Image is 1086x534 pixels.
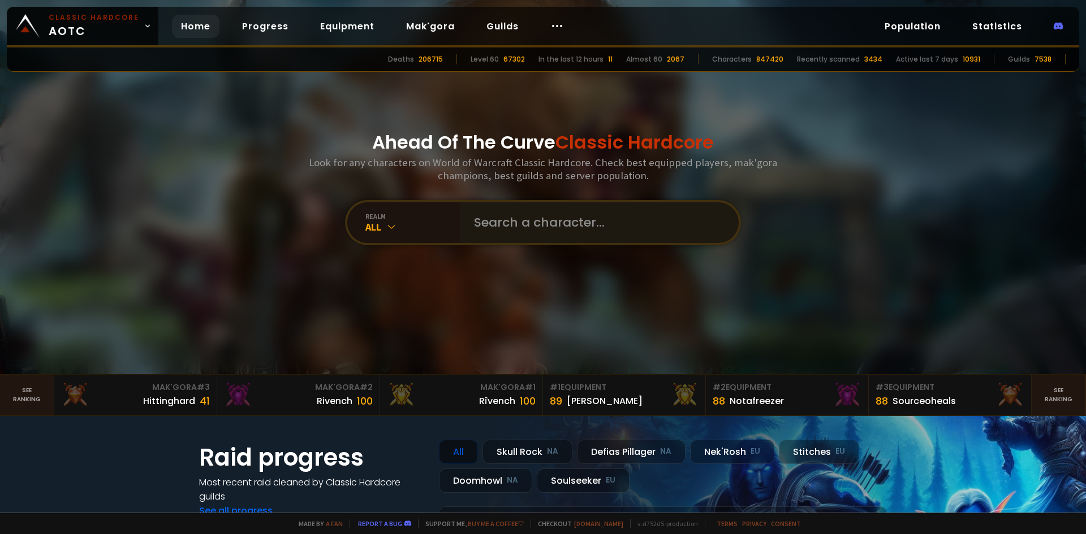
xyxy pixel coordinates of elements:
div: All [365,220,460,233]
div: Level 60 [471,54,499,64]
span: # 1 [550,381,561,393]
div: Recently scanned [797,54,860,64]
a: Privacy [742,519,766,528]
small: EU [751,446,760,457]
span: v. d752d5 - production [630,519,698,528]
div: 11 [608,54,613,64]
small: NA [507,475,518,486]
div: Mak'Gora [224,381,373,393]
input: Search a character... [467,202,725,243]
h3: Look for any characters on World of Warcraft Classic Hardcore. Check best equipped players, mak'g... [304,156,782,182]
div: Stitches [779,440,859,464]
div: Guilds [1008,54,1030,64]
div: 7538 [1035,54,1051,64]
span: Made by [292,519,343,528]
span: Support me, [418,519,524,528]
a: [DOMAIN_NAME] [574,519,623,528]
div: Sourceoheals [893,394,956,408]
small: NA [660,446,671,457]
div: Characters [712,54,752,64]
div: Equipment [550,381,699,393]
div: Active last 7 days [896,54,958,64]
div: Mak'Gora [61,381,210,393]
div: 41 [200,393,210,409]
a: Home [172,15,219,38]
div: 2067 [667,54,684,64]
div: Equipment [876,381,1024,393]
span: AOTC [49,12,139,40]
div: 88 [713,393,725,409]
div: Deaths [388,54,414,64]
a: Mak'Gora#2Rivench100 [217,375,380,415]
a: Buy me a coffee [468,519,524,528]
a: Report a bug [358,519,402,528]
a: Mak'Gora#1Rîvench100 [380,375,543,415]
div: Soulseeker [537,468,630,493]
span: Classic Hardcore [555,129,714,155]
a: Guilds [477,15,528,38]
a: Population [876,15,950,38]
small: EU [835,446,845,457]
div: Doomhowl [439,468,532,493]
div: 67302 [503,54,525,64]
a: See all progress [199,504,273,517]
div: 100 [357,393,373,409]
span: Checkout [531,519,623,528]
a: Mak'gora [397,15,464,38]
div: 89 [550,393,562,409]
div: In the last 12 hours [538,54,604,64]
div: Almost 60 [626,54,662,64]
div: Mak'Gora [387,381,536,393]
div: Skull Rock [482,440,572,464]
h1: Ahead Of The Curve [372,129,714,156]
a: Mak'Gora#3Hittinghard41 [54,375,217,415]
div: All [439,440,478,464]
span: # 3 [876,381,889,393]
div: [PERSON_NAME] [567,394,643,408]
div: Defias Pillager [577,440,686,464]
a: #1Equipment89[PERSON_NAME] [543,375,706,415]
div: realm [365,212,460,220]
div: Nek'Rosh [690,440,774,464]
span: # 3 [197,381,210,393]
span: # 1 [525,381,536,393]
a: #2Equipment88Notafreezer [706,375,869,415]
div: Equipment [713,381,861,393]
small: Classic Hardcore [49,12,139,23]
a: Terms [717,519,738,528]
a: Statistics [963,15,1031,38]
a: a fan [326,519,343,528]
span: # 2 [713,381,726,393]
a: Consent [771,519,801,528]
div: 88 [876,393,888,409]
h4: Most recent raid cleaned by Classic Hardcore guilds [199,475,425,503]
a: Equipment [311,15,383,38]
div: 847420 [756,54,783,64]
a: #3Equipment88Sourceoheals [869,375,1032,415]
span: # 2 [360,381,373,393]
h1: Raid progress [199,440,425,475]
div: 3434 [864,54,882,64]
a: Classic HardcoreAOTC [7,7,158,45]
a: Seeranking [1032,375,1086,415]
div: 206715 [419,54,443,64]
div: Rîvench [479,394,515,408]
div: Rivench [317,394,352,408]
div: 100 [520,393,536,409]
small: EU [606,475,615,486]
small: NA [547,446,558,457]
div: Notafreezer [730,394,784,408]
div: Hittinghard [143,394,195,408]
div: 10931 [963,54,980,64]
a: Progress [233,15,298,38]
